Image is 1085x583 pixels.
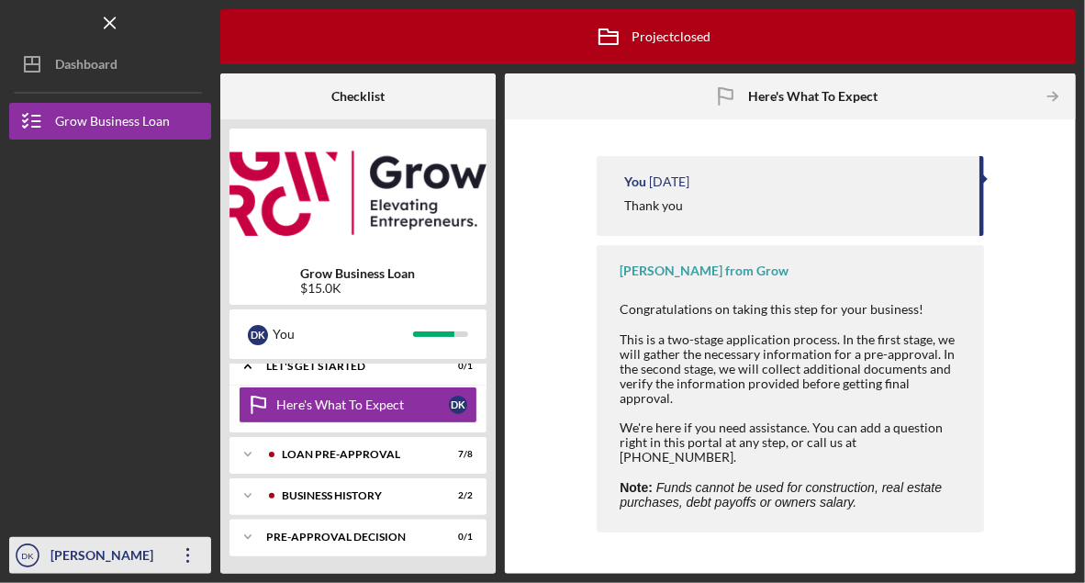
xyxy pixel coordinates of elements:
em: unds cannot be used for construction, real estate purchases, debt payoffs or owners salary. [620,480,942,510]
img: Product logo [229,138,487,248]
button: Grow Business Loan [9,103,211,140]
strong: Note: [620,480,653,495]
b: Checklist [331,89,385,104]
div: 0 / 1 [440,532,473,543]
div: Loan Pre-Approval [282,449,427,460]
button: DK[PERSON_NAME] [9,537,211,574]
div: Thank you [624,198,683,213]
button: Dashboard [9,46,211,83]
div: This is a two-stage application process. In the first stage, we will gather the necessary informa... [620,332,965,406]
div: Pre-Approval Decision [266,532,427,543]
div: 7 / 8 [440,449,473,460]
div: Project closed [586,14,710,60]
div: Let's Get Started [266,361,427,372]
div: D K [248,325,268,345]
div: [PERSON_NAME] from Grow [620,263,789,278]
div: Here's What To Expect [276,398,449,412]
div: 0 / 1 [440,361,473,372]
time: 2025-06-12 19:02 [649,174,689,189]
text: DK [21,551,34,561]
div: Business History [282,490,427,501]
div: [PERSON_NAME] [46,537,165,578]
div: $15.0K [301,281,416,296]
div: 2 / 2 [440,490,473,501]
div: We're here if you need assistance. You can add a question right in this portal at any step, or ca... [620,420,965,465]
em: F [656,480,665,495]
div: D K [449,396,467,414]
div: Dashboard [55,46,117,87]
div: Grow Business Loan [55,103,170,144]
b: Grow Business Loan [301,266,416,281]
b: Here's What To Expect [748,89,878,104]
div: You [624,174,646,189]
div: Congratulations on taking this step for your business! [620,302,965,317]
a: Here's What To ExpectDK [239,387,477,423]
div: You [273,319,413,350]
